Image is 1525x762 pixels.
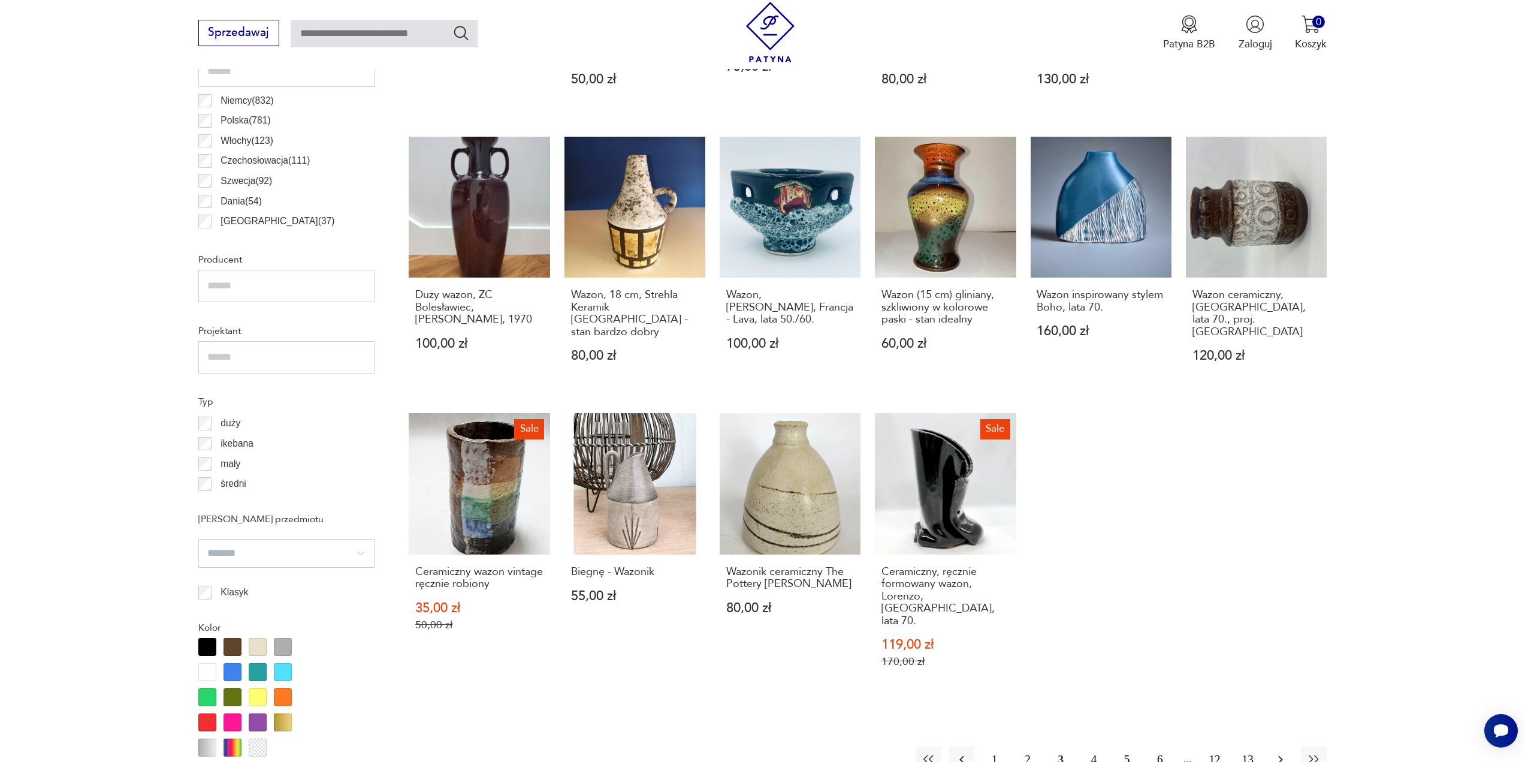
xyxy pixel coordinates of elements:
[571,566,699,578] h3: Biegnę - Wazonik
[221,213,334,229] p: [GEOGRAPHIC_DATA] ( 37 )
[198,511,375,527] p: [PERSON_NAME] przedmiotu
[415,566,543,591] h3: Ceramiczny wazon vintage ręcznie robiony
[198,20,279,46] button: Sprzedawaj
[726,338,854,350] p: 100,00 zł
[198,620,375,635] p: Kolor
[1246,15,1264,34] img: Ikonka użytkownika
[881,566,1010,627] h3: Ceramiczny, ręcznie formowany wazon, Lorenzo, [GEOGRAPHIC_DATA], lata 70.
[221,476,246,492] p: średni
[875,413,1016,696] a: SaleCeramiczny, ręcznie formowany wazon, Lorenzo, Włochy, lata 70.Ceramiczny, ręcznie formowany w...
[221,234,268,249] p: Francja ( 33 )
[409,413,549,696] a: SaleCeramiczny wazon vintage ręcznie robionyCeramiczny wazon vintage ręcznie robiony35,00 zł50,00 zł
[198,323,375,339] p: Projektant
[221,194,262,209] p: Dania ( 54 )
[726,289,854,326] h3: Wazon, [PERSON_NAME], Francja - Lava, lata 50./60.
[198,394,375,409] p: Typ
[221,585,248,600] p: Klasyk
[415,619,543,631] p: 50,00 zł
[1301,15,1320,34] img: Ikona koszyka
[1186,137,1327,390] a: Wazon ceramiczny, Niemcy, lata 70., proj. Bodo MansWazon ceramiczny, [GEOGRAPHIC_DATA], lata 70.,...
[221,133,273,149] p: Włochy ( 123 )
[221,436,253,451] p: ikebana
[1037,325,1165,338] p: 160,00 zł
[875,137,1016,390] a: Wazon (15 cm) gliniany, szkliwiony w kolorowe paski - stan idealnyWazon (15 cm) gliniany, szkliwi...
[1295,37,1327,51] p: Koszyk
[221,113,270,128] p: Polska ( 781 )
[221,415,240,431] p: duży
[726,566,854,591] h3: Wazonik ceramiczny The Pottery [PERSON_NAME]
[1037,289,1165,314] h3: Wazon inspirowany stylem Boho, lata 70.
[1180,15,1198,34] img: Ikona medalu
[881,655,1010,668] p: 170,00 zł
[571,73,699,86] p: 50,00 zł
[415,602,543,615] p: 35,00 zł
[415,338,543,350] p: 100,00 zł
[1239,15,1272,51] button: Zaloguj
[564,413,705,696] a: Biegnę - WazonikBiegnę - Wazonik55,00 zł
[720,413,860,696] a: Wazonik ceramiczny The Pottery Melburne HillWazonik ceramiczny The Pottery [PERSON_NAME]80,00 zł
[571,350,699,362] p: 80,00 zł
[1239,37,1272,51] p: Zaloguj
[452,24,470,41] button: Szukaj
[198,252,375,267] p: Producent
[564,137,705,390] a: Wazon, 18 cm, Strehla Keramik Germany - stan bardzo dobryWazon, 18 cm, Strehla Keramik [GEOGRAPHI...
[1295,15,1327,51] button: 0Koszyk
[720,137,860,390] a: Wazon, kubek Vallauris, Francja - Lava, lata 50./60.Wazon, [PERSON_NAME], Francja - Lava, lata 50...
[1484,714,1518,748] iframe: Smartsupp widget button
[409,137,549,390] a: Duży wazon, ZC Bolesławiec, amfora Cyrkon, 1970Duży wazon, ZC Bolesławiec, [PERSON_NAME], 1970100...
[1312,16,1325,28] div: 0
[221,456,240,472] p: mały
[571,289,699,338] h3: Wazon, 18 cm, Strehla Keramik [GEOGRAPHIC_DATA] - stan bardzo dobry
[221,93,273,109] p: Niemcy ( 832 )
[726,61,854,73] p: 75,00 zł
[726,602,854,615] p: 80,00 zł
[221,173,272,189] p: Szwecja ( 92 )
[1037,73,1165,86] p: 130,00 zł
[198,29,279,38] a: Sprzedawaj
[1163,15,1215,51] button: Patyna B2B
[221,153,310,168] p: Czechosłowacja ( 111 )
[1163,15,1215,51] a: Ikona medaluPatyna B2B
[881,638,1010,651] p: 119,00 zł
[881,338,1010,350] p: 60,00 zł
[881,73,1010,86] p: 80,00 zł
[1163,37,1215,51] p: Patyna B2B
[415,289,543,326] h3: Duży wazon, ZC Bolesławiec, [PERSON_NAME], 1970
[1031,137,1171,390] a: Wazon inspirowany stylem Boho, lata 70.Wazon inspirowany stylem Boho, lata 70.160,00 zł
[1192,350,1321,362] p: 120,00 zł
[740,2,801,62] img: Patyna - sklep z meblami i dekoracjami vintage
[881,289,1010,326] h3: Wazon (15 cm) gliniany, szkliwiony w kolorowe paski - stan idealny
[1192,289,1321,338] h3: Wazon ceramiczny, [GEOGRAPHIC_DATA], lata 70., proj. [GEOGRAPHIC_DATA]
[571,590,699,603] p: 55,00 zł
